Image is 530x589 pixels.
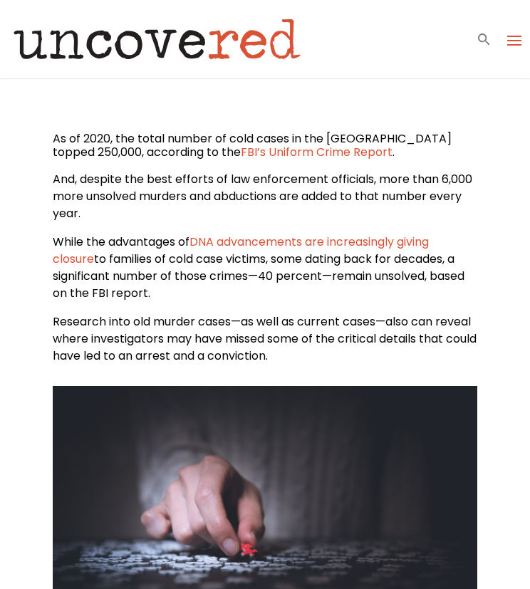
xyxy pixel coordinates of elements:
span: Research into old murder cases—as well as current cases—also can reveal where investigators may h... [53,313,477,364]
span: . [393,144,395,160]
span: And, despite the best efforts of law enforcement officials, more than 6,000 more unsolved murders... [53,171,472,221]
a: DNA advancements are increasingly giving closure [53,234,429,267]
span: As of 2020, the total number of cold cases in the [GEOGRAPHIC_DATA] topped 250,000, according to the [53,130,452,160]
span: to families of cold case victims, some dating back for decades, a significant number of those cri... [53,251,464,301]
a: FBI’s Uniform Crime Report [241,144,393,160]
span: While the advantages of [53,234,189,250]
